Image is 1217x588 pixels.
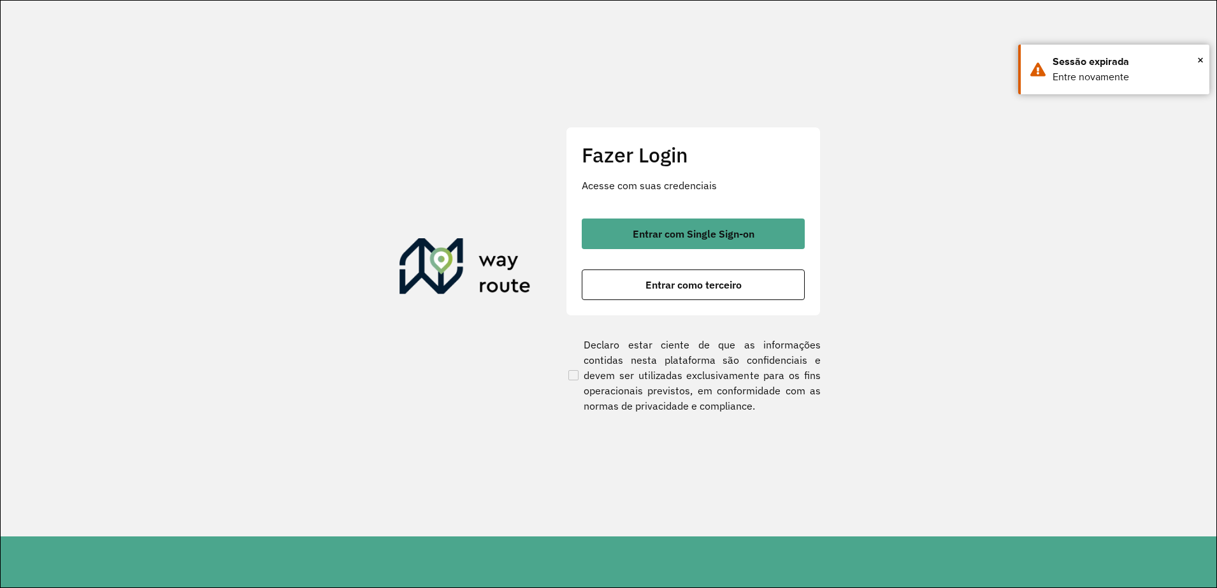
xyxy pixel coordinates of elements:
div: Entre novamente [1053,69,1200,85]
p: Acesse com suas credenciais [582,178,805,193]
label: Declaro estar ciente de que as informações contidas nesta plataforma são confidenciais e devem se... [566,337,821,413]
img: Roteirizador AmbevTech [400,238,531,299]
button: button [582,269,805,300]
span: Entrar com Single Sign-on [633,229,754,239]
div: Sessão expirada [1053,54,1200,69]
span: × [1197,50,1204,69]
h2: Fazer Login [582,143,805,167]
button: button [582,219,805,249]
span: Entrar como terceiro [645,280,742,290]
button: Close [1197,50,1204,69]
